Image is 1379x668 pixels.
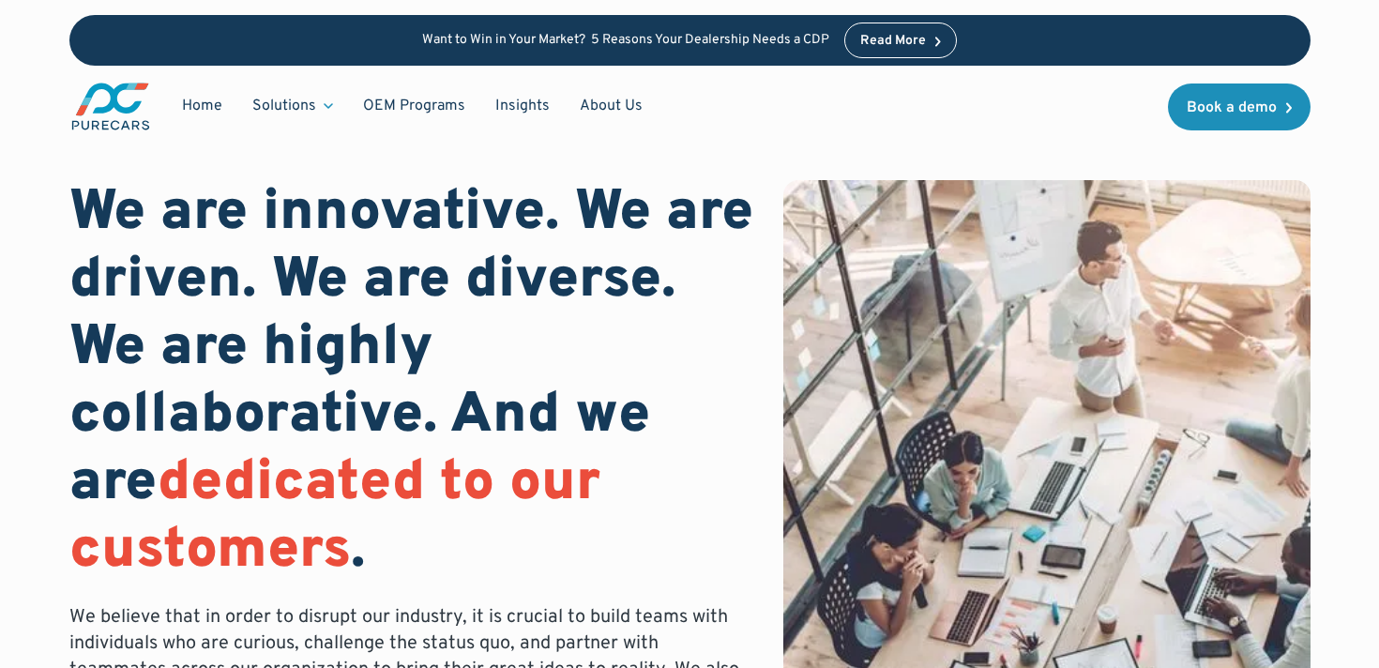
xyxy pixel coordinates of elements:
[69,180,754,585] h1: We are innovative. We are driven. We are diverse. We are highly collaborative. And we are .
[252,96,316,116] div: Solutions
[69,81,152,132] img: purecars logo
[480,88,565,124] a: Insights
[1168,83,1311,130] a: Book a demo
[69,448,600,587] span: dedicated to our customers
[565,88,658,124] a: About Us
[860,35,926,48] div: Read More
[167,88,237,124] a: Home
[844,23,957,58] a: Read More
[422,33,829,49] p: Want to Win in Your Market? 5 Reasons Your Dealership Needs a CDP
[237,88,348,124] div: Solutions
[348,88,480,124] a: OEM Programs
[69,81,152,132] a: main
[1187,100,1277,115] div: Book a demo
